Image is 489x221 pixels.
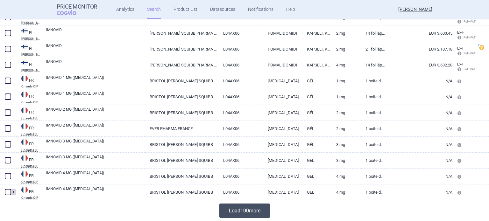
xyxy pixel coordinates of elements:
strong: Price Monitor [57,3,97,10]
a: IMNOVID 1 MG ([MEDICAL_DATA]) [46,91,145,102]
a: KAPSELI, KOVA [302,41,331,57]
img: France [21,91,28,98]
a: [MEDICAL_DATA] [263,153,302,168]
a: [MEDICAL_DATA] [263,89,302,105]
abbr: KELA — Pharmaceutical Database of medicinal products maintained by Kela, Finland. [21,69,41,72]
img: France [21,107,28,114]
a: IMNOVID 1 MG ([MEDICAL_DATA]) [46,75,145,86]
a: L04AX06 [218,57,263,73]
a: FRFRCnamts CIP [17,170,41,183]
a: 1 BOITE DE 14, GÉLULE, PLAQUETTE (PVC/PCTFE) [361,73,385,89]
a: GÉL [302,73,331,89]
button: Load100more [219,204,270,218]
a: L04AX06 [218,184,263,200]
a: GÉL [302,89,331,105]
a: EUR 3,603.45 [385,25,452,41]
a: N/A [385,184,452,200]
a: GÉL [302,153,331,168]
img: Finland [21,59,28,66]
a: 3 mg [331,153,361,168]
a: [MEDICAL_DATA] [263,184,302,200]
a: ? [479,45,487,50]
a: FRFRCnamts CIP [17,186,41,199]
a: GÉL [302,169,331,184]
a: FRFRCnamts CIP [17,122,41,136]
a: BRISTOL [PERSON_NAME] SQUIBB [145,137,218,152]
abbr: Cnamts CIP — Database of National Insurance Fund for Salaried Worker (code CIP), France. [21,180,41,183]
a: EUR 3,632.28 [385,57,452,73]
abbr: Cnamts CIP — Database of National Insurance Fund for Salaried Worker (code CIP), France. [21,133,41,136]
a: GÉL [302,184,331,200]
abbr: KELA — Pharmaceutical Database of medicinal products maintained by Kela, Finland. [21,53,41,56]
div: 1 [11,189,16,195]
a: N/A [385,169,452,184]
a: BRISTOL [PERSON_NAME] SQUIBB [145,105,218,121]
span: Ret+VAT calc [457,36,482,39]
a: 4 mg [331,169,361,184]
a: 1 boite de 21, gélule plaquette (PVC/PCTFE) [361,121,385,136]
a: [MEDICAL_DATA] [263,105,302,121]
abbr: KELA — Pharmaceutical Database of medicinal products maintained by Kela, Finland. [21,37,41,40]
a: 3 mg [331,137,361,152]
a: FRFRCnamts CIP [17,138,41,152]
a: FRFRCnamts CIP [17,107,41,120]
a: KAPSELI, KOVA [302,25,331,41]
a: KAPSELI, KOVA [302,57,331,73]
a: IMNOVID [46,43,145,54]
a: IMNOVID 4 MG ([MEDICAL_DATA]) [46,186,145,197]
a: IMNOVID 3 MG ([MEDICAL_DATA]) [46,154,145,166]
a: 1 Boite de 21 , gélule plaquette (PVC/PCTFE) [361,153,385,168]
a: 2 mg [331,105,361,121]
a: [PERSON_NAME] SQUIBB PHARMA EEIG [145,25,218,41]
abbr: Cnamts CIP — Database of National Insurance Fund for Salaried Worker (code CIP), France. [21,196,41,199]
a: [MEDICAL_DATA] [263,137,302,152]
img: Finland [21,28,28,34]
img: Finland [21,44,28,50]
a: FRFRCnamts CIP [17,91,41,104]
abbr: Cnamts CIP — Database of National Insurance Fund for Salaried Worker (code CIP), France. [21,85,41,88]
abbr: Cnamts CIP — Database of National Insurance Fund for Salaried Worker (code CIP), France. [21,148,41,152]
a: 2 mg [331,121,361,136]
span: Ret+VAT calc [457,67,482,71]
img: France [21,187,28,193]
a: IMNOVID 3 MG ([MEDICAL_DATA]) [46,138,145,150]
a: L04AX06 [218,25,263,41]
a: L04AX06 [218,169,263,184]
a: [PERSON_NAME] SQUIBB PHARMA EEIG [145,41,218,57]
img: France [21,139,28,145]
a: N/A [385,89,452,105]
a: BRISTOL [PERSON_NAME] SQUIBB [145,73,218,89]
a: 1 mg [331,89,361,105]
a: 1 BOITE DE 14, GÉLULE, PLAQUETTE (PVC/PCTFE) [361,105,385,121]
a: L04AX06 [218,121,263,136]
a: FRFRCnamts CIP [17,154,41,168]
a: GÉL [302,137,331,152]
a: L04AX06 [218,89,263,105]
a: 14 fol läpipainopakkaus [361,25,385,41]
a: FIFI[PERSON_NAME] [17,27,41,40]
a: 1 BOITE DE 14, GÉLULE, PLAQUETTE (PVC/PCTFE) [361,169,385,184]
img: France [21,171,28,177]
a: 1 BOITE DE 14, GÉLULE, PLAQUETTE (PVC/PCTFE) [361,137,385,152]
img: France [21,123,28,129]
a: [MEDICAL_DATA] [263,121,302,136]
a: IMNOVID 4 MG ([MEDICAL_DATA]) [46,170,145,182]
abbr: Cnamts CIP — Database of National Insurance Fund for Salaried Worker (code CIP), France. [21,117,41,120]
img: France [21,75,28,82]
a: N/A [385,105,452,121]
a: POMALIDOMIDI [263,41,302,57]
a: IMNOVID 2 MG ([MEDICAL_DATA]) [46,122,145,134]
a: Ex-F Ret+VAT calc [452,28,476,43]
a: Ex-F Ret+VAT calc [452,60,476,74]
a: [PERSON_NAME] SQUIBB PHARMA EEIG [145,57,218,73]
img: France [21,155,28,161]
a: IMNOVID [46,27,145,38]
a: 1 BOITE DE 21 GÉLULE, PLAQUETTE (PVC/PCTFE) [361,184,385,200]
a: [MEDICAL_DATA] [263,73,302,89]
a: N/A [385,137,452,152]
a: 21 fol läpipainopakkaus [361,41,385,57]
a: 1 mg [331,73,361,89]
a: BRISTOL [PERSON_NAME] SQUIBB [145,89,218,105]
a: BRISTOL [PERSON_NAME] SQUIBB [145,153,218,168]
span: Ret+VAT calc [457,52,482,55]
